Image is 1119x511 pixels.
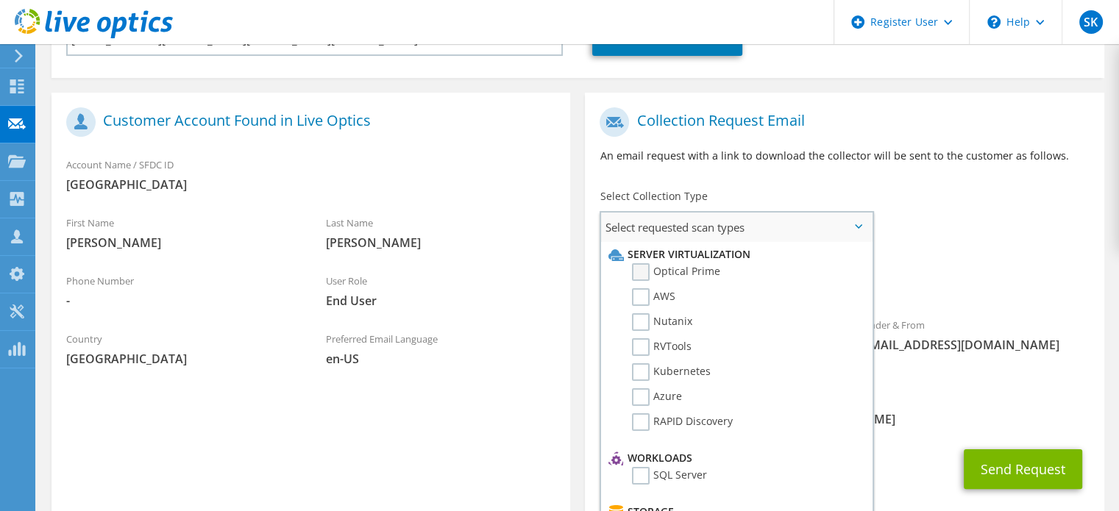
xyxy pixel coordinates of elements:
[1079,10,1103,34] span: SK
[311,324,571,374] div: Preferred Email Language
[605,246,864,263] li: Server Virtualization
[311,207,571,258] div: Last Name
[632,338,692,356] label: RVTools
[326,351,556,367] span: en-US
[311,265,571,316] div: User Role
[605,449,864,467] li: Workloads
[66,351,296,367] span: [GEOGRAPHIC_DATA]
[66,235,296,251] span: [PERSON_NAME]
[585,310,845,376] div: To
[66,293,296,309] span: -
[632,467,707,485] label: SQL Server
[600,189,707,204] label: Select Collection Type
[859,337,1090,353] span: [EMAIL_ADDRESS][DOMAIN_NAME]
[632,263,720,281] label: Optical Prime
[66,176,555,193] span: [GEOGRAPHIC_DATA]
[66,107,548,137] h1: Customer Account Found in Live Optics
[585,384,1104,435] div: CC & Reply To
[964,449,1082,489] button: Send Request
[632,388,682,406] label: Azure
[51,207,311,258] div: First Name
[601,212,872,242] span: Select requested scan types
[600,107,1081,137] h1: Collection Request Email
[987,15,1001,29] svg: \n
[51,265,311,316] div: Phone Number
[632,363,711,381] label: Kubernetes
[51,324,311,374] div: Country
[632,288,675,306] label: AWS
[326,293,556,309] span: End User
[51,149,570,200] div: Account Name / SFDC ID
[845,310,1104,360] div: Sender & From
[585,248,1104,302] div: Requested Collections
[600,148,1089,164] p: An email request with a link to download the collector will be sent to the customer as follows.
[326,235,556,251] span: [PERSON_NAME]
[632,313,692,331] label: Nutanix
[632,413,733,431] label: RAPID Discovery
